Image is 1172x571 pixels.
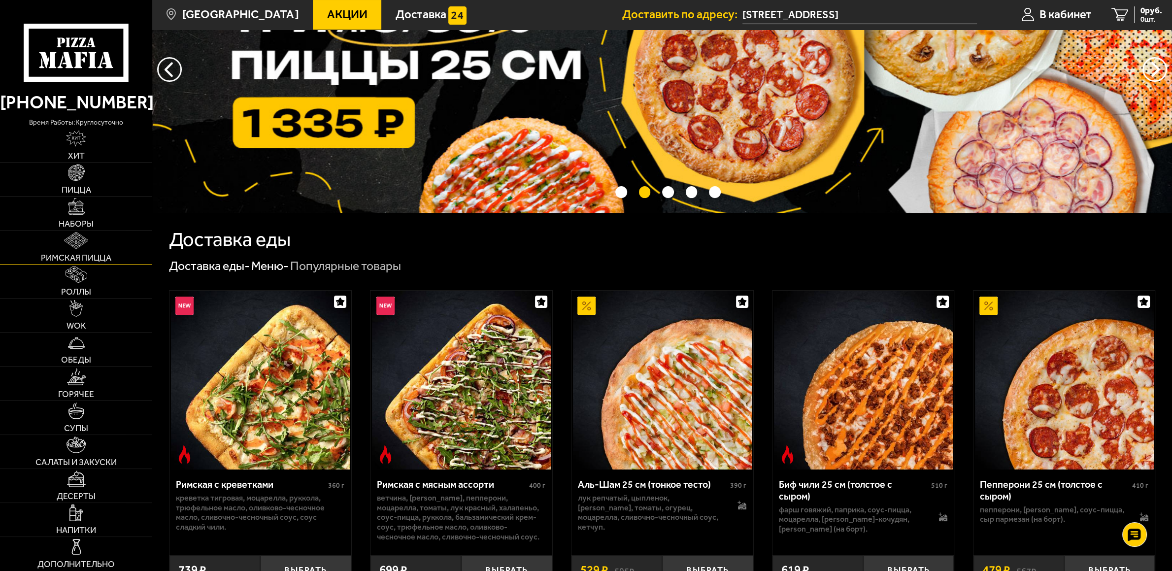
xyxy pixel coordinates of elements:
button: точки переключения [709,186,721,198]
img: Острое блюдо [376,445,395,464]
div: Римская с креветками [176,479,326,491]
div: Аль-Шам 25 см (тонкое тесто) [578,479,728,491]
span: 360 г [328,481,344,490]
button: точки переключения [639,186,651,198]
img: Римская с мясным ассорти [372,291,551,470]
p: пепперони, [PERSON_NAME], соус-пицца, сыр пармезан (на борт). [980,505,1127,525]
span: Напитки [56,526,96,535]
span: WOK [67,322,86,330]
img: Римская с креветками [171,291,350,470]
img: Острое блюдо [778,445,797,464]
span: Римская пицца [41,254,111,262]
span: 410 г [1132,481,1148,490]
span: Супы [64,424,88,433]
span: Горячее [58,390,94,399]
button: точки переключения [686,186,698,198]
p: креветка тигровая, моцарелла, руккола, трюфельное масло, оливково-чесночное масло, сливочно-чесно... [176,493,344,532]
span: Акции [327,9,368,21]
img: 15daf4d41897b9f0e9f617042186c801.svg [448,6,467,25]
button: предыдущий [1142,57,1167,82]
span: [GEOGRAPHIC_DATA] [182,9,299,21]
input: Ваш адрес доставки [742,6,977,24]
span: Десерты [57,492,96,501]
span: Наборы [59,220,94,228]
a: Острое блюдоБиф чили 25 см (толстое с сыром) [772,291,954,470]
div: Пепперони 25 см (толстое с сыром) [980,479,1130,503]
img: Новинка [175,297,194,315]
a: НовинкаОстрое блюдоРимская с мясным ассорти [370,291,552,470]
img: Акционный [577,297,596,315]
span: Хит [68,152,85,160]
span: В кабинет [1039,9,1092,21]
p: фарш говяжий, паприка, соус-пицца, моцарелла, [PERSON_NAME]-кочудян, [PERSON_NAME] (на борт). [779,505,926,534]
div: Римская с мясным ассорти [377,479,527,491]
button: точки переключения [662,186,674,198]
img: Пепперони 25 см (толстое с сыром) [975,291,1154,470]
div: Популярные товары [290,258,401,274]
span: Дополнительно [37,560,115,569]
span: 400 г [529,481,545,490]
span: Доставка [396,9,446,21]
button: точки переключения [615,186,627,198]
span: 0 шт. [1140,16,1162,23]
img: Новинка [376,297,395,315]
p: ветчина, [PERSON_NAME], пепперони, моцарелла, томаты, лук красный, халапеньо, соус-пицца, руккола... [377,493,545,542]
button: следующий [157,57,182,82]
span: 0 руб. [1140,6,1162,15]
a: Меню- [251,259,289,273]
p: лук репчатый, цыпленок, [PERSON_NAME], томаты, огурец, моцарелла, сливочно-чесночный соус, кетчуп. [578,493,725,532]
img: Аль-Шам 25 см (тонкое тесто) [573,291,752,470]
span: 390 г [730,481,746,490]
span: Доставить по адресу: [622,9,742,21]
span: Обеды [61,356,91,364]
a: АкционныйАль-Шам 25 см (тонкое тесто) [571,291,753,470]
span: Пицца [62,186,91,194]
a: Доставка еды- [169,259,250,273]
span: Роллы [61,288,91,296]
img: Акционный [979,297,998,315]
span: Салаты и закуски [35,458,117,467]
span: 510 г [931,481,947,490]
a: АкционныйПепперони 25 см (толстое с сыром) [973,291,1155,470]
img: Острое блюдо [175,445,194,464]
div: Биф чили 25 см (толстое с сыром) [779,479,929,503]
a: НовинкаОстрое блюдоРимская с креветками [169,291,351,470]
img: Биф чили 25 см (толстое с сыром) [774,291,953,470]
h1: Доставка еды [169,230,291,249]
